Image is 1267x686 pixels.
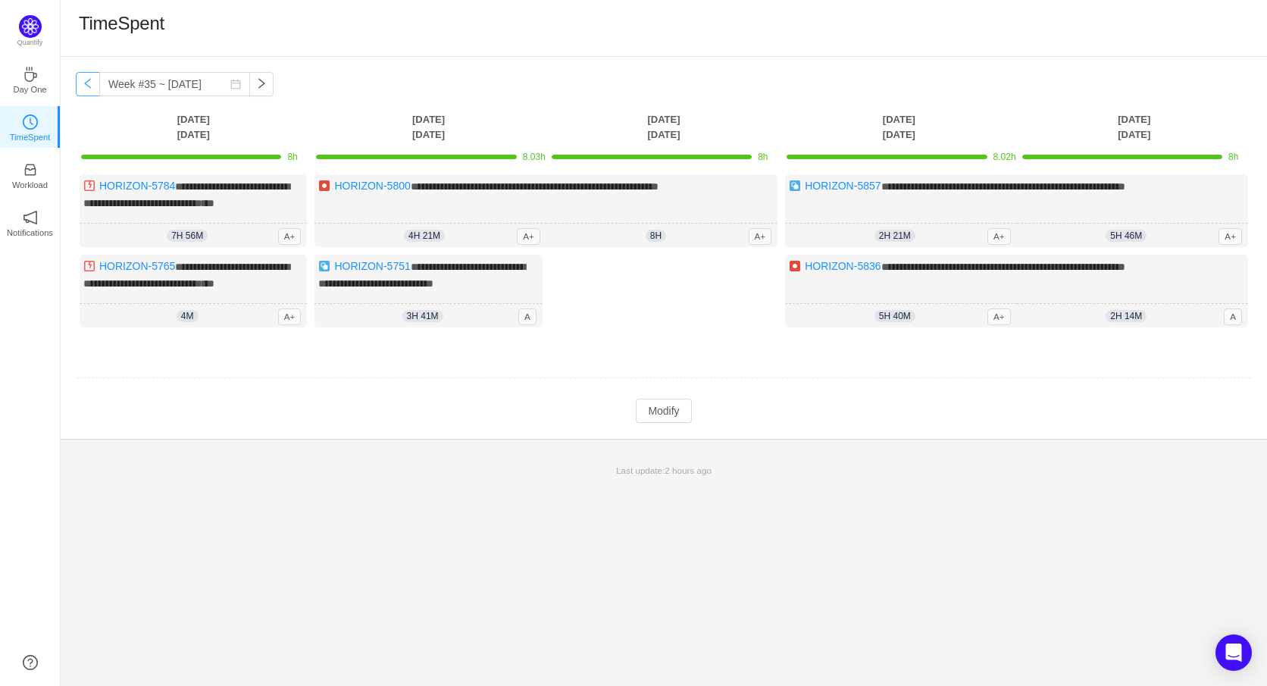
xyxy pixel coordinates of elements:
[23,215,38,230] a: icon: notificationNotifications
[99,180,175,192] a: HORIZON-5784
[230,79,241,89] i: icon: calendar
[749,228,772,245] span: A+
[523,152,546,162] span: 8.03h
[987,309,1011,325] span: A+
[874,310,915,322] span: 5h 40m
[334,180,410,192] a: HORIZON-5800
[23,114,38,130] i: icon: clock-circle
[805,180,881,192] a: HORIZON-5857
[19,15,42,38] img: Quantify
[781,111,1016,143] th: [DATE] [DATE]
[1106,230,1147,242] span: 5h 46m
[99,260,175,272] a: HORIZON-5765
[278,309,302,325] span: A+
[76,72,100,96] button: icon: left
[518,309,537,325] span: A
[789,260,801,272] img: 10303
[287,152,297,162] span: 8h
[1017,111,1252,143] th: [DATE] [DATE]
[616,465,712,475] span: Last update:
[79,12,164,35] h1: TimeSpent
[12,178,48,192] p: Workload
[10,130,51,144] p: TimeSpent
[167,230,208,242] span: 7h 56m
[517,228,540,245] span: A+
[83,180,95,192] img: 10304
[23,119,38,134] a: icon: clock-circleTimeSpent
[318,260,330,272] img: 10316
[334,260,410,272] a: HORIZON-5751
[805,260,881,272] a: HORIZON-5836
[1219,228,1242,245] span: A+
[987,228,1011,245] span: A+
[23,67,38,82] i: icon: coffee
[83,260,95,272] img: 10304
[1224,309,1242,325] span: A
[993,152,1016,162] span: 8.02h
[17,38,43,49] p: Quantify
[758,152,768,162] span: 8h
[7,226,53,240] p: Notifications
[646,230,666,242] span: 8h
[278,228,302,245] span: A+
[13,83,46,96] p: Day One
[23,210,38,225] i: icon: notification
[318,180,330,192] img: 10303
[1228,152,1238,162] span: 8h
[1106,310,1147,322] span: 2h 14m
[404,230,445,242] span: 4h 21m
[402,310,443,322] span: 3h 41m
[874,230,915,242] span: 2h 21m
[23,71,38,86] a: icon: coffeeDay One
[1215,634,1252,671] div: Open Intercom Messenger
[311,111,546,143] th: [DATE] [DATE]
[546,111,781,143] th: [DATE] [DATE]
[23,167,38,182] a: icon: inboxWorkload
[665,465,712,475] span: 2 hours ago
[636,399,691,423] button: Modify
[789,180,801,192] img: 10316
[23,655,38,670] a: icon: question-circle
[23,162,38,177] i: icon: inbox
[76,111,311,143] th: [DATE] [DATE]
[249,72,274,96] button: icon: right
[177,310,199,322] span: 4m
[99,72,250,96] input: Select a week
